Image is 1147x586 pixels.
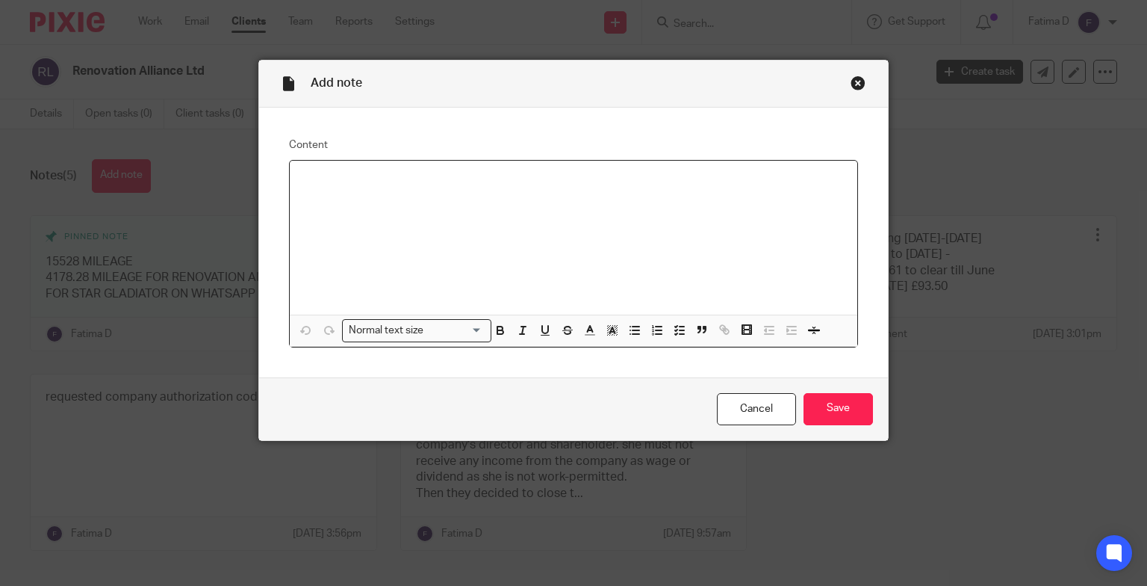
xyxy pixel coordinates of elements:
[289,138,859,152] label: Content
[717,393,796,425] a: Cancel
[803,393,873,425] input: Save
[342,319,491,342] div: Search for option
[346,323,427,339] span: Normal text size
[851,75,865,90] div: Close this dialog window
[429,323,482,339] input: Search for option
[311,77,362,89] span: Add note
